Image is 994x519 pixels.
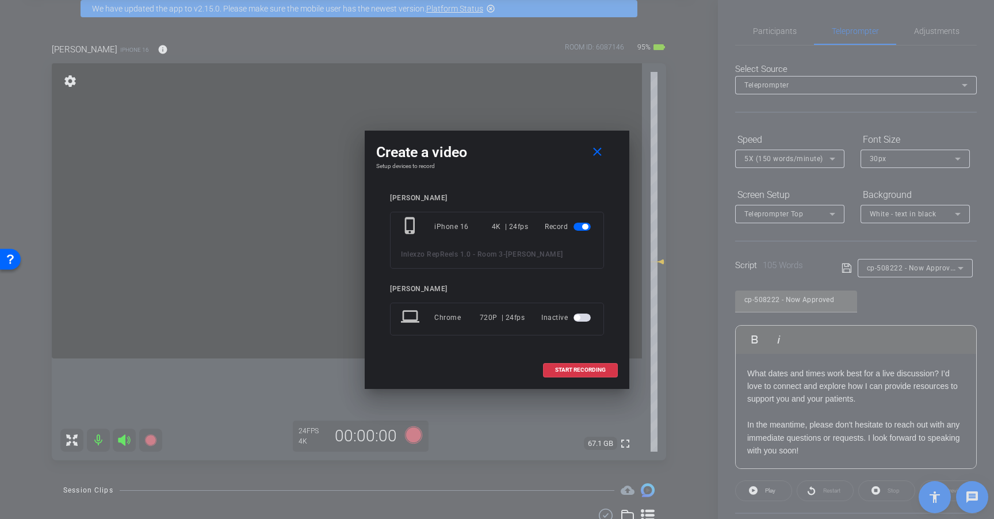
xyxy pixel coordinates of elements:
h4: Setup devices to record [376,163,618,170]
div: Create a video [376,142,618,163]
div: [PERSON_NAME] [390,285,604,293]
mat-icon: laptop [401,307,422,328]
span: Inlexzo RepReels 1.0 - Room 3 [401,250,503,258]
div: Chrome [434,307,480,328]
div: 4K | 24fps [492,216,529,237]
span: [PERSON_NAME] [506,250,563,258]
div: Inactive [541,307,593,328]
div: Record [545,216,593,237]
div: [PERSON_NAME] [390,194,604,203]
div: iPhone 16 [434,216,492,237]
button: START RECORDING [543,363,618,377]
span: START RECORDING [555,367,606,373]
div: 720P | 24fps [480,307,525,328]
mat-icon: phone_iphone [401,216,422,237]
span: - [503,250,506,258]
mat-icon: close [590,145,605,159]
